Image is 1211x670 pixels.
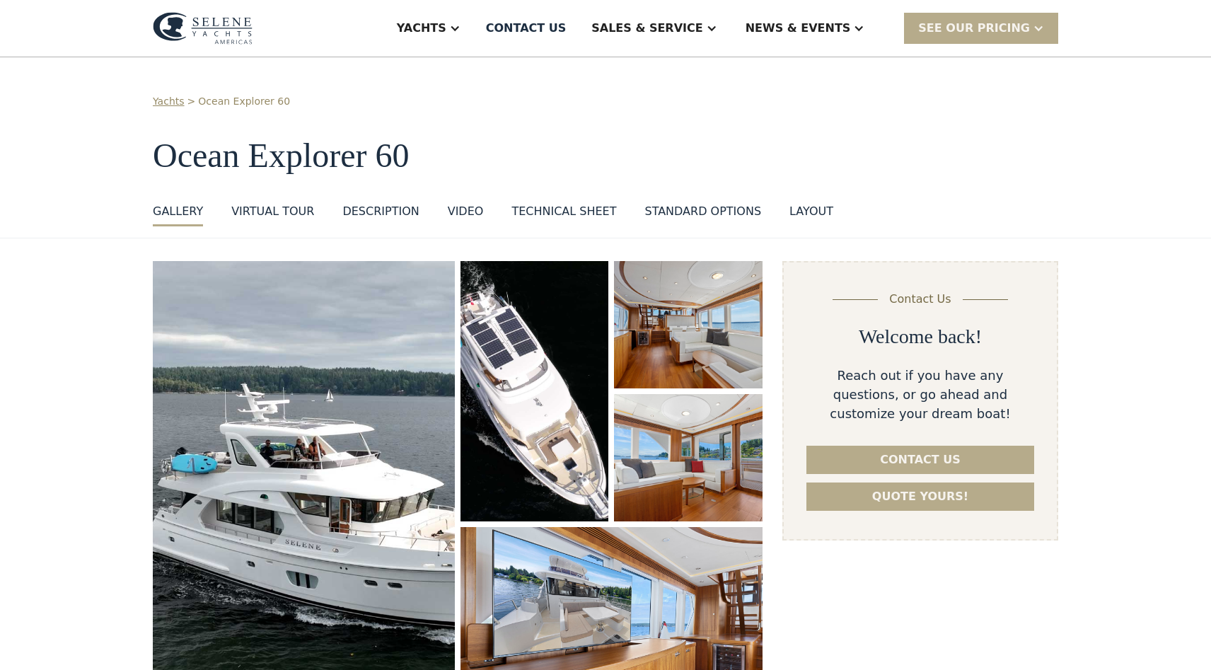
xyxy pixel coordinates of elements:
div: SEE Our Pricing [904,13,1058,43]
h1: Ocean Explorer 60 [153,137,1058,175]
div: News & EVENTS [746,20,851,37]
div: VIDEO [448,203,484,220]
div: layout [789,203,833,220]
a: open lightbox [614,394,763,521]
a: VIDEO [448,203,484,226]
div: SEE Our Pricing [918,20,1030,37]
a: layout [789,203,833,226]
div: Technical sheet [511,203,616,220]
div: Contact US [486,20,567,37]
div: DESCRIPTION [342,203,419,220]
div: standard options [644,203,761,220]
a: DESCRIPTION [342,203,419,226]
div: > [187,94,196,109]
a: open lightbox [614,261,763,388]
img: logo [153,12,253,45]
a: open lightbox [460,261,608,521]
a: Contact us [806,446,1034,474]
a: GALLERY [153,203,203,226]
a: VIRTUAL TOUR [231,203,314,226]
div: Reach out if you have any questions, or go ahead and customize your dream boat! [806,366,1034,423]
div: GALLERY [153,203,203,220]
a: standard options [644,203,761,226]
div: Yachts [397,20,446,37]
div: VIRTUAL TOUR [231,203,314,220]
div: Sales & Service [591,20,702,37]
h2: Welcome back! [859,325,982,349]
a: Quote yours! [806,483,1034,511]
div: Contact Us [889,291,951,308]
a: Ocean Explorer 60 [198,94,290,109]
a: Technical sheet [511,203,616,226]
a: Yachts [153,94,185,109]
